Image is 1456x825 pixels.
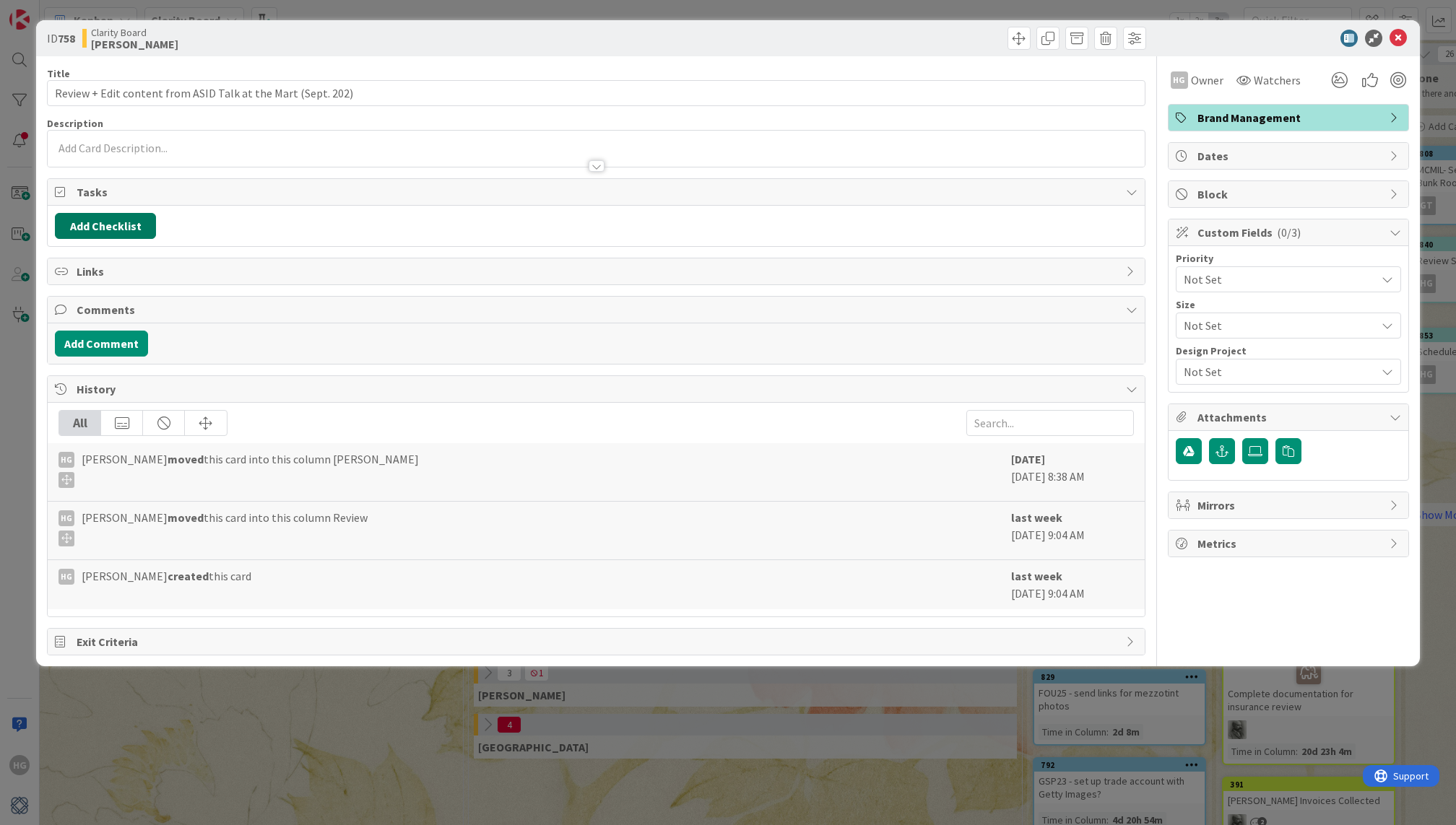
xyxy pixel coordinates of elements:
span: Watchers [1254,71,1301,89]
b: last week [1011,510,1062,525]
b: [PERSON_NAME] [91,38,178,50]
b: moved [168,452,204,466]
span: Custom Fields [1197,224,1382,241]
span: [PERSON_NAME] this card into this column [PERSON_NAME] [82,450,419,488]
span: Not Set [1184,269,1369,289]
div: All [59,411,101,435]
b: created [168,569,209,583]
span: Owner [1191,71,1223,89]
span: ( 0/3 ) [1277,225,1301,240]
span: Not Set [1184,362,1369,382]
span: Attachments [1197,409,1382,426]
span: Exit Criteria [77,633,1118,650]
div: HG [1171,71,1188,89]
span: Block [1197,185,1382,203]
span: Clarity Board [91,27,178,38]
button: Add Comment [55,331,148,357]
span: Tasks [77,183,1118,201]
b: last week [1011,569,1062,583]
span: History [77,380,1118,398]
div: [DATE] 9:04 AM [1011,509,1134,552]
div: [DATE] 9:04 AM [1011,567,1134,602]
button: Add Checklist [55,213,156,239]
input: Search... [966,410,1134,436]
span: ID [47,30,75,47]
div: Size [1176,300,1401,310]
div: HG [58,510,74,526]
div: [DATE] 8:38 AM [1011,450,1134,494]
span: Not Set [1184,315,1369,336]
span: [PERSON_NAME] this card into this column Review [82,509,368,546]
div: HG [58,569,74,585]
span: Dates [1197,147,1382,165]
span: Support [30,2,66,19]
b: 758 [58,31,75,45]
span: Comments [77,301,1118,318]
div: Priority [1176,253,1401,263]
div: HG [58,452,74,468]
span: Metrics [1197,535,1382,552]
span: Links [77,263,1118,280]
span: Brand Management [1197,109,1382,126]
b: [DATE] [1011,452,1045,466]
span: [PERSON_NAME] this card [82,567,251,585]
span: Description [47,117,103,130]
span: Mirrors [1197,497,1382,514]
input: type card name here... [47,80,1145,106]
b: moved [168,510,204,525]
div: Design Project [1176,346,1401,356]
label: Title [47,67,70,80]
